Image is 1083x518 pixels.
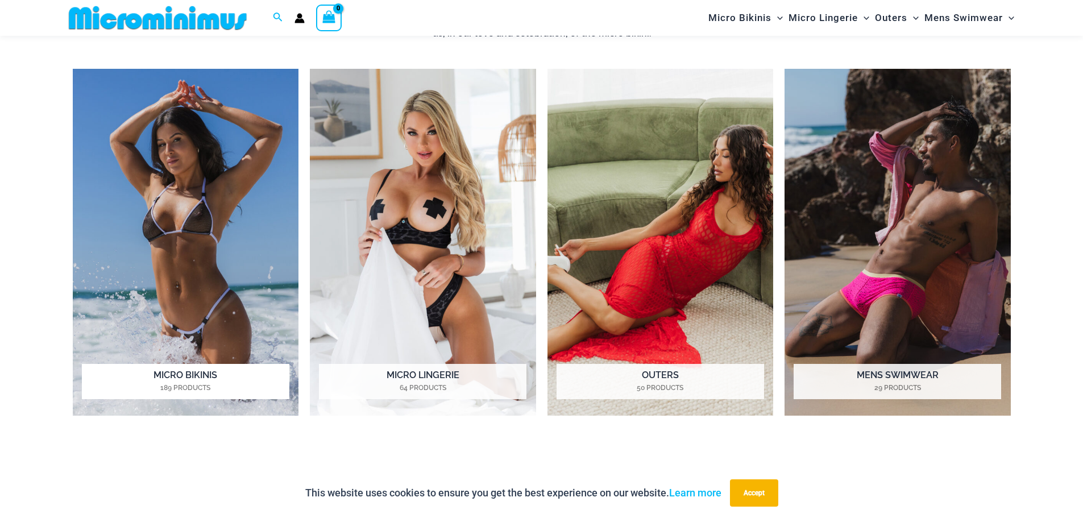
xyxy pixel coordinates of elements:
mark: 50 Products [557,383,764,393]
a: View Shopping Cart, empty [316,5,342,31]
h2: Micro Lingerie [319,364,526,399]
a: Visit product category Micro Bikinis [73,69,299,416]
h2: Mens Swimwear [794,364,1001,399]
h2: Outers [557,364,764,399]
a: Visit product category Micro Lingerie [310,69,536,416]
img: Micro Bikinis [73,69,299,416]
a: Learn more [669,487,721,499]
span: Menu Toggle [858,3,869,32]
a: Visit product category Outers [547,69,774,416]
img: Outers [547,69,774,416]
span: Micro Lingerie [789,3,858,32]
nav: Site Navigation [704,2,1019,34]
button: Accept [730,479,778,507]
mark: 29 Products [794,383,1001,393]
a: OutersMenu ToggleMenu Toggle [872,3,922,32]
a: Micro BikinisMenu ToggleMenu Toggle [706,3,786,32]
a: Visit product category Mens Swimwear [785,69,1011,416]
span: Outers [875,3,907,32]
span: Menu Toggle [907,3,919,32]
img: Mens Swimwear [785,69,1011,416]
p: This website uses cookies to ensure you get the best experience on our website. [305,484,721,502]
a: Account icon link [294,13,305,23]
img: Micro Lingerie [310,69,536,416]
mark: 64 Products [319,383,526,393]
span: Mens Swimwear [924,3,1003,32]
img: MM SHOP LOGO FLAT [64,5,251,31]
a: Mens SwimwearMenu ToggleMenu Toggle [922,3,1017,32]
a: Search icon link [273,11,283,25]
span: Menu Toggle [1003,3,1014,32]
span: Menu Toggle [771,3,783,32]
a: Micro LingerieMenu ToggleMenu Toggle [786,3,872,32]
span: Micro Bikinis [708,3,771,32]
h2: Micro Bikinis [82,364,289,399]
mark: 189 Products [82,383,289,393]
